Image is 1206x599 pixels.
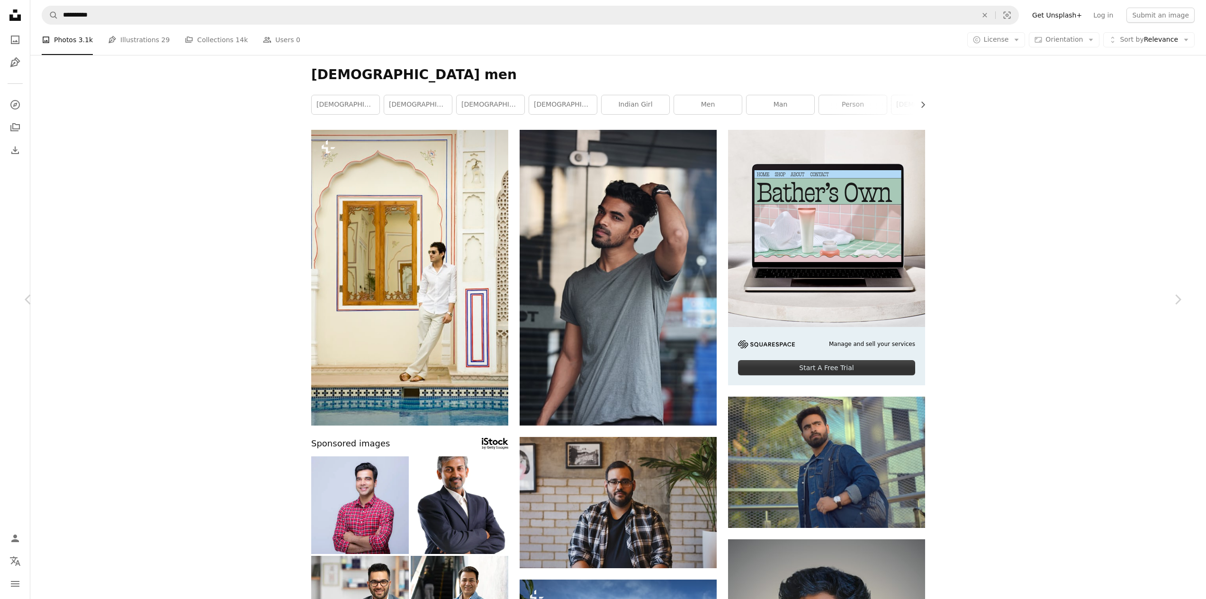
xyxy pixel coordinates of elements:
a: Collections [6,118,25,137]
a: men [674,95,742,114]
a: man self portrait wearing gray and white collared button-up shirt near green leaf plant with whit... [520,498,717,507]
a: Illustrations [6,53,25,72]
a: [DEMOGRAPHIC_DATA] woman [891,95,959,114]
img: file-1705255347840-230a6ab5bca9image [738,340,795,348]
span: License [984,36,1009,43]
img: man self portrait wearing gray and white collared button-up shirt near green leaf plant with whit... [520,437,717,568]
span: Orientation [1045,36,1083,43]
a: [DEMOGRAPHIC_DATA] man [312,95,379,114]
a: Log in / Sign up [6,529,25,548]
div: Start A Free Trial [738,360,915,375]
img: a man with his arms crossed [728,397,925,528]
a: a man standing in front of a swimming pool [311,273,508,281]
span: 29 [162,35,170,45]
h1: [DEMOGRAPHIC_DATA] men [311,66,925,83]
span: 0 [296,35,300,45]
span: Sponsored images [311,437,390,451]
button: Language [6,552,25,571]
span: Sort by [1120,36,1143,43]
a: Explore [6,95,25,114]
a: man [747,95,814,114]
a: person [819,95,887,114]
span: Relevance [1120,35,1178,45]
a: Users 0 [263,25,300,55]
a: a man with his arms crossed [728,458,925,466]
a: [DEMOGRAPHIC_DATA] [457,95,524,114]
span: Manage and sell your services [829,340,915,348]
a: Photos [6,30,25,49]
a: indian girl [602,95,669,114]
button: Menu [6,574,25,593]
a: Collections 14k [185,25,248,55]
img: a man standing in front of a swimming pool [311,130,508,426]
button: Orientation [1029,32,1099,47]
form: Find visuals sitewide [42,6,1019,25]
button: Submit an image [1126,8,1195,23]
img: Indian businessman [411,456,508,554]
a: [DEMOGRAPHIC_DATA] women [384,95,452,114]
button: Sort byRelevance [1103,32,1195,47]
a: man wearing gray shirt [520,273,717,281]
button: Visual search [996,6,1018,24]
button: scroll list to the right [914,95,925,114]
img: man wearing gray shirt [520,130,717,426]
button: License [967,32,1026,47]
a: Get Unsplash+ [1026,8,1088,23]
a: [DEMOGRAPHIC_DATA] boy [529,95,597,114]
a: Download History [6,141,25,160]
a: Illustrations 29 [108,25,170,55]
a: Manage and sell your servicesStart A Free Trial [728,130,925,385]
button: Search Unsplash [42,6,58,24]
span: 14k [235,35,248,45]
img: file-1707883121023-8e3502977149image [728,130,925,327]
img: Portrait of happy man at white background - stock photo [311,456,409,554]
button: Clear [974,6,995,24]
a: Log in [1088,8,1119,23]
a: Next [1149,254,1206,345]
